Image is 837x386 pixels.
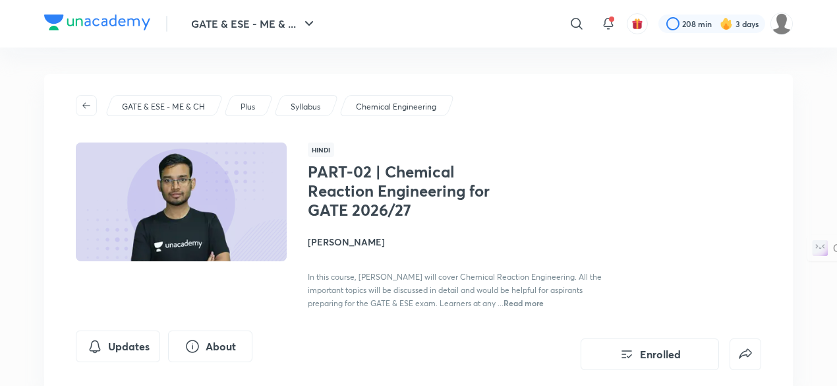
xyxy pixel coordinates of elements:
[631,18,643,30] img: avatar
[239,101,258,113] a: Plus
[627,13,648,34] button: avatar
[76,331,160,362] button: Updates
[120,101,208,113] a: GATE & ESE - ME & CH
[122,101,205,113] p: GATE & ESE - ME & CH
[356,101,436,113] p: Chemical Engineering
[581,338,719,370] button: Enrolled
[504,298,544,308] span: Read more
[44,15,150,34] a: Company Logo
[308,272,602,308] span: In this course, [PERSON_NAME] will cover Chemical Reaction Engineering. All the important topics ...
[183,11,325,37] button: GATE & ESE - ME & ...
[730,338,761,370] button: false
[308,235,603,249] h4: [PERSON_NAME]
[44,15,150,30] img: Company Logo
[308,162,523,219] h1: PART-02 | Chemical Reaction Engineering for GATE 2026/27
[168,331,252,362] button: About
[74,141,289,263] img: Thumbnail
[770,13,793,35] img: yash Singh
[354,101,439,113] a: Chemical Engineering
[291,101,320,113] p: Syllabus
[241,101,255,113] p: Plus
[289,101,323,113] a: Syllabus
[308,143,334,157] span: Hindi
[720,17,733,30] img: streak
